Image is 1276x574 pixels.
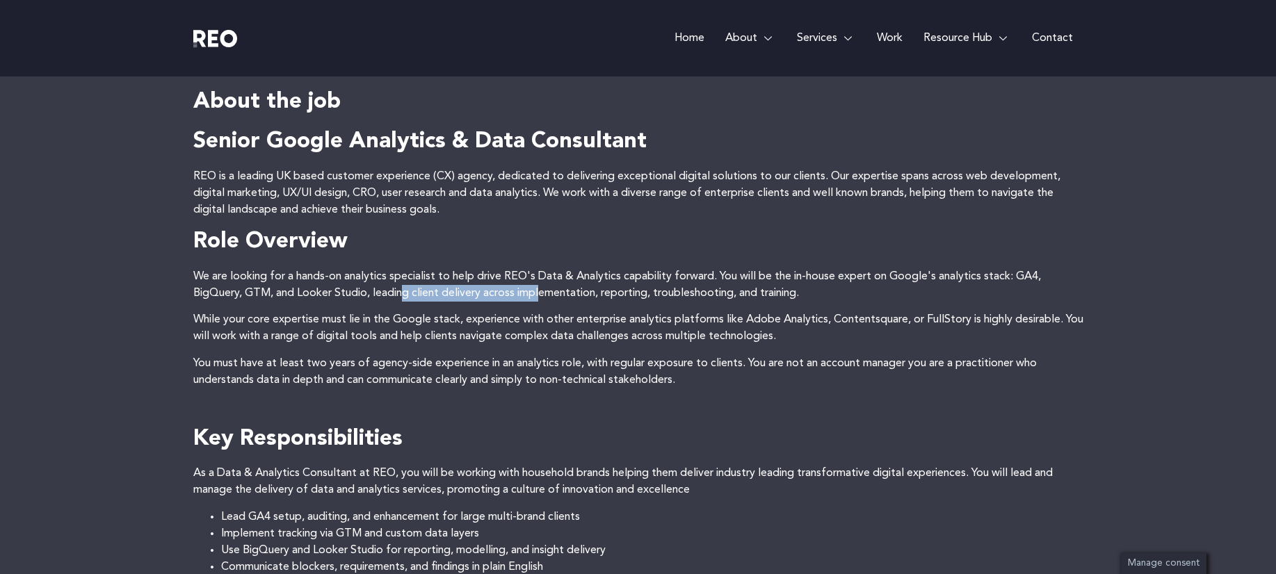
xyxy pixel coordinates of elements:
[193,168,1083,218] p: REO is a leading UK based customer experience (CX) agency, dedicated to delivering exceptional di...
[193,311,1083,345] p: While your core expertise must lie in the Google stack, experience with other enterprise analytic...
[193,355,1083,388] p: You must have at least two years of agency-side experience in an analytics role, with regular exp...
[221,509,1083,525] li: Lead GA4 setup, auditing, and enhancement for large multi-brand clients
[193,131,647,153] strong: Senior Google Analytics & Data Consultant
[193,428,403,450] strong: Key Responsibilities
[221,542,1083,559] li: Use BigQuery and Looker Studio for reporting, modelling, and insight delivery
[193,268,1083,302] p: We are looking for a hands-on analytics specialist to help drive REO's Data & Analytics capabilit...
[193,231,348,253] strong: Role Overview
[193,465,1083,498] p: As a Data & Analytics Consultant at REO, you will be working with household brands helping them d...
[1128,559,1200,568] span: Manage consent
[193,88,1083,117] h4: About the job
[221,525,1083,542] li: Implement tracking via GTM and custom data layers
